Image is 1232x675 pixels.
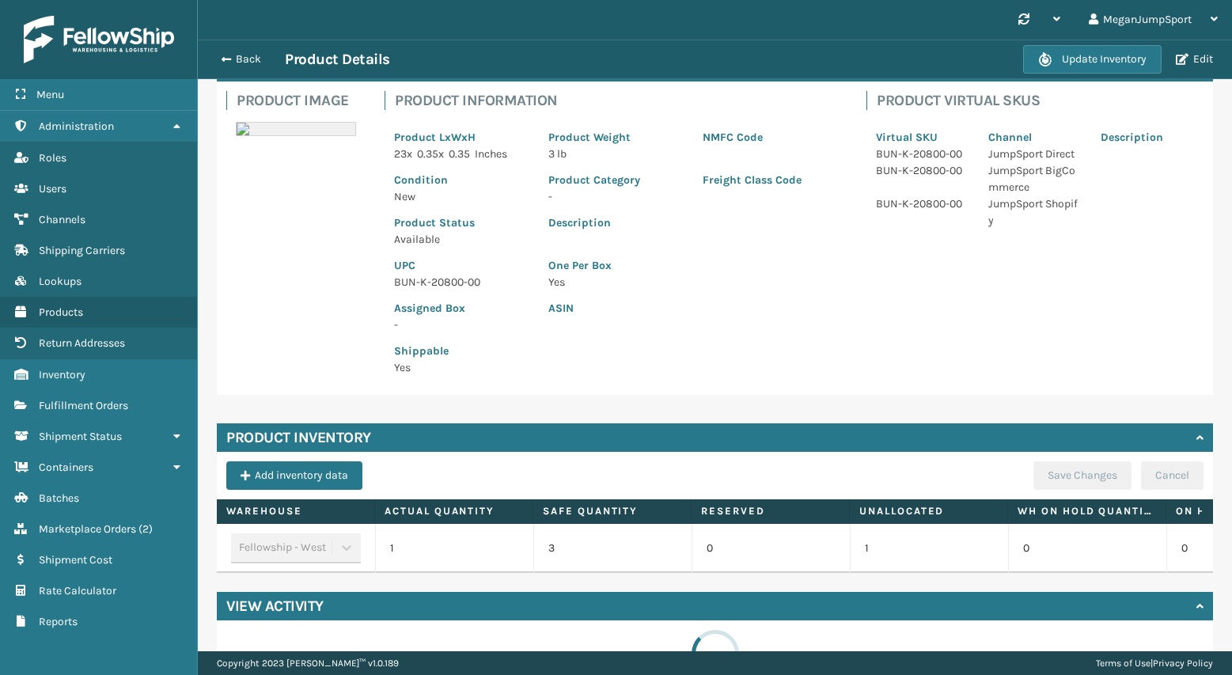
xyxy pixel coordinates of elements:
[1153,658,1213,669] a: Privacy Policy
[548,188,684,205] p: -
[850,524,1008,573] td: 1
[39,615,78,628] span: Reports
[39,368,85,381] span: Inventory
[548,274,838,290] p: Yes
[39,244,125,257] span: Shipping Carriers
[707,540,836,556] p: 0
[859,504,998,518] label: Unallocated
[548,214,838,231] p: Description
[24,16,174,63] img: logo
[1023,45,1162,74] button: Update Inventory
[876,162,969,179] p: BUN-K-20800-00
[1018,504,1156,518] label: WH On hold quantity
[394,300,529,317] p: Assigned Box
[394,257,529,274] p: UPC
[548,257,838,274] p: One Per Box
[394,343,529,359] p: Shippable
[394,129,529,146] p: Product LxWxH
[39,119,114,133] span: Administration
[548,129,684,146] p: Product Weight
[876,195,969,212] p: BUN-K-20800-00
[394,317,529,333] p: -
[988,162,1082,195] p: JumpSport BigCommerce
[39,213,85,226] span: Channels
[39,151,66,165] span: Roles
[226,428,371,447] h4: Product Inventory
[394,147,412,161] span: 23 x
[394,231,529,248] p: Available
[703,172,838,188] p: Freight Class Code
[1096,651,1213,675] div: |
[217,651,399,675] p: Copyright 2023 [PERSON_NAME]™ v 1.0.189
[39,275,82,288] span: Lookups
[226,504,365,518] label: Warehouse
[39,553,112,567] span: Shipment Cost
[1141,461,1204,490] button: Cancel
[988,195,1082,229] p: JumpSport Shopify
[237,91,366,110] h4: Product Image
[39,461,93,474] span: Containers
[212,52,285,66] button: Back
[703,129,838,146] p: NMFC Code
[548,147,567,161] span: 3 lb
[385,504,523,518] label: Actual Quantity
[1008,524,1166,573] td: 0
[1171,52,1218,66] button: Edit
[236,122,356,136] img: 51104088640_40f294f443_o-scaled-700x700.jpg
[449,147,470,161] span: 0.35
[475,147,507,161] span: Inches
[417,147,444,161] span: 0.35 x
[226,597,324,616] h4: View Activity
[394,172,529,188] p: Condition
[39,336,125,350] span: Return Addresses
[988,146,1082,162] p: JumpSport Direct
[876,146,969,162] p: BUN-K-20800-00
[1101,129,1194,146] p: Description
[36,88,64,101] span: Menu
[39,182,66,195] span: Users
[701,504,840,518] label: Reserved
[375,524,533,573] td: 1
[138,522,153,536] span: ( 2 )
[533,524,692,573] td: 3
[877,91,1204,110] h4: Product Virtual SKUs
[876,129,969,146] p: Virtual SKU
[394,274,529,290] p: BUN-K-20800-00
[543,504,681,518] label: Safe Quantity
[1096,658,1150,669] a: Terms of Use
[988,129,1082,146] p: Channel
[548,172,684,188] p: Product Category
[39,399,128,412] span: Fulfillment Orders
[39,305,83,319] span: Products
[394,359,529,376] p: Yes
[285,50,390,69] h3: Product Details
[39,522,136,536] span: Marketplace Orders
[39,584,116,597] span: Rate Calculator
[1033,461,1132,490] button: Save Changes
[394,188,529,205] p: New
[39,491,79,505] span: Batches
[394,214,529,231] p: Product Status
[395,91,847,110] h4: Product Information
[39,430,122,443] span: Shipment Status
[548,300,838,317] p: ASIN
[226,461,362,490] button: Add inventory data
